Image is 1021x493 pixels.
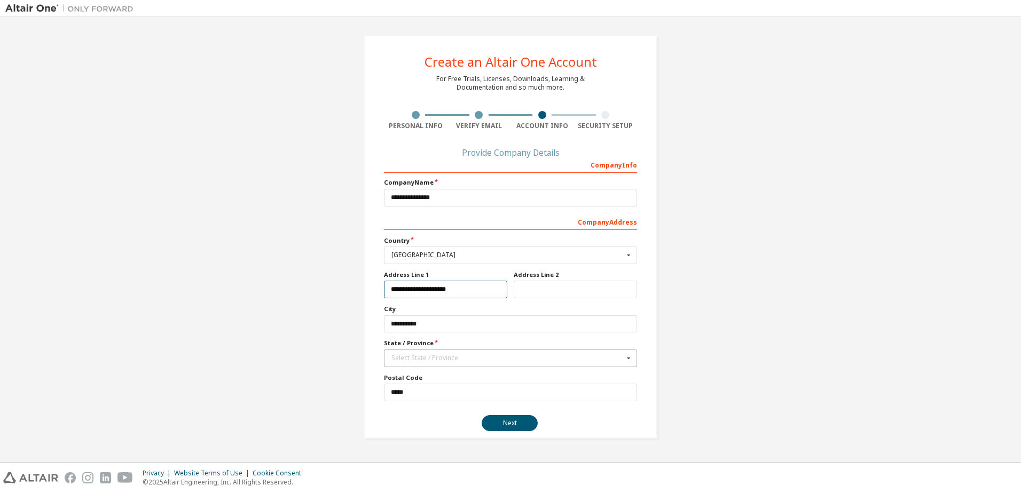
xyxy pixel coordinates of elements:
div: Select State / Province [391,355,624,361]
label: Postal Code [384,373,637,382]
div: Privacy [143,469,174,478]
div: For Free Trials, Licenses, Downloads, Learning & Documentation and so much more. [436,75,585,92]
div: Security Setup [574,122,638,130]
label: City [384,305,637,313]
div: Company Info [384,156,637,173]
img: youtube.svg [117,472,133,483]
div: Provide Company Details [384,149,637,156]
img: Altair One [5,3,139,14]
div: Verify Email [447,122,511,130]
label: State / Province [384,339,637,347]
p: © 2025 Altair Engineering, Inc. All Rights Reserved. [143,478,308,487]
img: instagram.svg [82,472,93,483]
div: Account Info [510,122,574,130]
img: facebook.svg [65,472,76,483]
button: Next [482,415,538,431]
img: linkedin.svg [100,472,111,483]
img: altair_logo.svg [3,472,58,483]
label: Address Line 2 [514,271,637,279]
div: Company Address [384,213,637,230]
div: [GEOGRAPHIC_DATA] [391,252,624,258]
div: Create an Altair One Account [425,55,597,68]
label: Address Line 1 [384,271,507,279]
div: Personal Info [384,122,447,130]
label: Company Name [384,178,637,187]
div: Website Terms of Use [174,469,253,478]
div: Cookie Consent [253,469,308,478]
label: Country [384,236,637,245]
